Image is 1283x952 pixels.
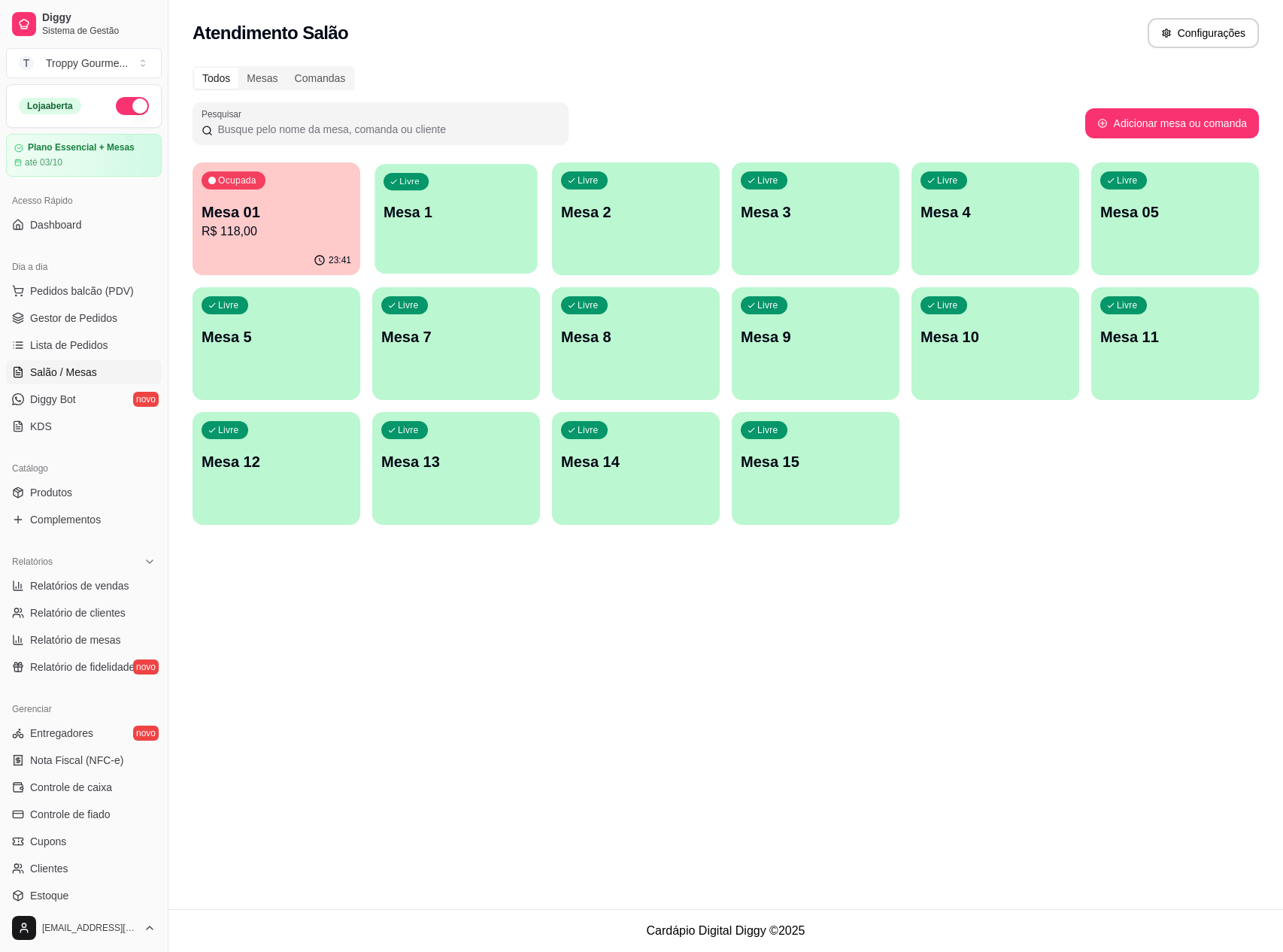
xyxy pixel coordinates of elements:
[6,456,162,481] div: Catálogo
[1100,202,1250,223] p: Mesa 05
[25,156,62,168] article: até 03/10
[6,333,162,357] a: Lista de Pedidos
[375,164,537,274] button: LivreMesa 1
[1117,299,1138,311] p: Livre
[6,481,162,505] a: Produtos
[30,578,129,593] span: Relatórios de vendas
[202,326,351,347] p: Mesa 5
[398,424,419,436] p: Livre
[6,279,162,303] button: Pedidos balcão (PDV)
[218,424,239,436] p: Livre
[168,909,1283,952] footer: Cardápio Digital Diggy © 2025
[30,365,97,380] span: Salão / Mesas
[732,412,899,525] button: LivreMesa 15
[6,189,162,213] div: Acesso Rápido
[1148,18,1259,48] button: Configurações
[30,338,108,353] span: Lista de Pedidos
[757,174,778,186] p: Livre
[42,922,138,934] span: [EMAIL_ADDRESS][DOMAIN_NAME]
[42,25,156,37] span: Sistema de Gestão
[6,829,162,853] a: Cupons
[30,726,93,741] span: Entregadores
[30,283,134,299] span: Pedidos balcão (PDV)
[6,628,162,652] a: Relatório de mesas
[30,780,112,795] span: Controle de caixa
[30,834,66,849] span: Cupons
[561,326,711,347] p: Mesa 8
[398,299,419,311] p: Livre
[202,223,351,241] p: R$ 118,00
[1085,108,1259,138] button: Adicionar mesa ou comanda
[741,451,890,472] p: Mesa 15
[937,299,958,311] p: Livre
[578,424,599,436] p: Livre
[6,574,162,598] a: Relatórios de vendas
[6,601,162,625] a: Relatório de clientes
[12,556,53,568] span: Relatórios
[6,910,162,946] button: [EMAIL_ADDRESS][DOMAIN_NAME]
[757,299,778,311] p: Livre
[552,287,720,400] button: LivreMesa 8
[287,68,354,89] div: Comandas
[741,202,890,223] p: Mesa 3
[6,387,162,411] a: Diggy Botnovo
[6,6,162,42] a: DiggySistema de Gestão
[46,56,128,71] div: Troppy Gourme ...
[30,512,101,527] span: Complementos
[202,202,351,223] p: Mesa 01
[6,856,162,881] a: Clientes
[911,162,1079,275] button: LivreMesa 4
[30,392,76,407] span: Diggy Bot
[6,213,162,237] a: Dashboard
[30,807,111,822] span: Controle de fiado
[399,176,420,188] p: Livre
[329,254,351,266] p: 23:41
[218,174,256,186] p: Ocupada
[1117,174,1138,186] p: Livre
[218,299,239,311] p: Livre
[6,414,162,438] a: KDS
[194,68,238,89] div: Todos
[6,775,162,799] a: Controle de caixa
[193,287,360,400] button: LivreMesa 5
[552,162,720,275] button: LivreMesa 2
[578,174,599,186] p: Livre
[384,202,529,223] p: Mesa 1
[238,68,286,89] div: Mesas
[28,142,135,153] article: Plano Essencial + Mesas
[552,412,720,525] button: LivreMesa 14
[30,861,68,876] span: Clientes
[19,56,34,71] span: T
[921,326,1070,347] p: Mesa 10
[19,98,81,114] div: Loja aberta
[6,360,162,384] a: Salão / Mesas
[381,326,531,347] p: Mesa 7
[6,655,162,679] a: Relatório de fidelidadenovo
[561,202,711,223] p: Mesa 2
[42,11,156,25] span: Diggy
[911,287,1079,400] button: LivreMesa 10
[213,122,560,137] input: Pesquisar
[6,748,162,772] a: Nota Fiscal (NFC-e)
[757,424,778,436] p: Livre
[30,605,126,620] span: Relatório de clientes
[1091,162,1259,275] button: LivreMesa 05
[741,326,890,347] p: Mesa 9
[30,888,68,903] span: Estoque
[193,162,360,275] button: OcupadaMesa 01R$ 118,0023:41
[381,451,531,472] p: Mesa 13
[561,451,711,472] p: Mesa 14
[30,217,82,232] span: Dashboard
[1091,287,1259,400] button: LivreMesa 11
[6,508,162,532] a: Complementos
[30,485,72,500] span: Produtos
[6,306,162,330] a: Gestor de Pedidos
[6,255,162,279] div: Dia a dia
[732,162,899,275] button: LivreMesa 3
[30,753,123,768] span: Nota Fiscal (NFC-e)
[372,287,540,400] button: LivreMesa 7
[6,721,162,745] a: Entregadoresnovo
[372,412,540,525] button: LivreMesa 13
[921,202,1070,223] p: Mesa 4
[30,659,135,675] span: Relatório de fidelidade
